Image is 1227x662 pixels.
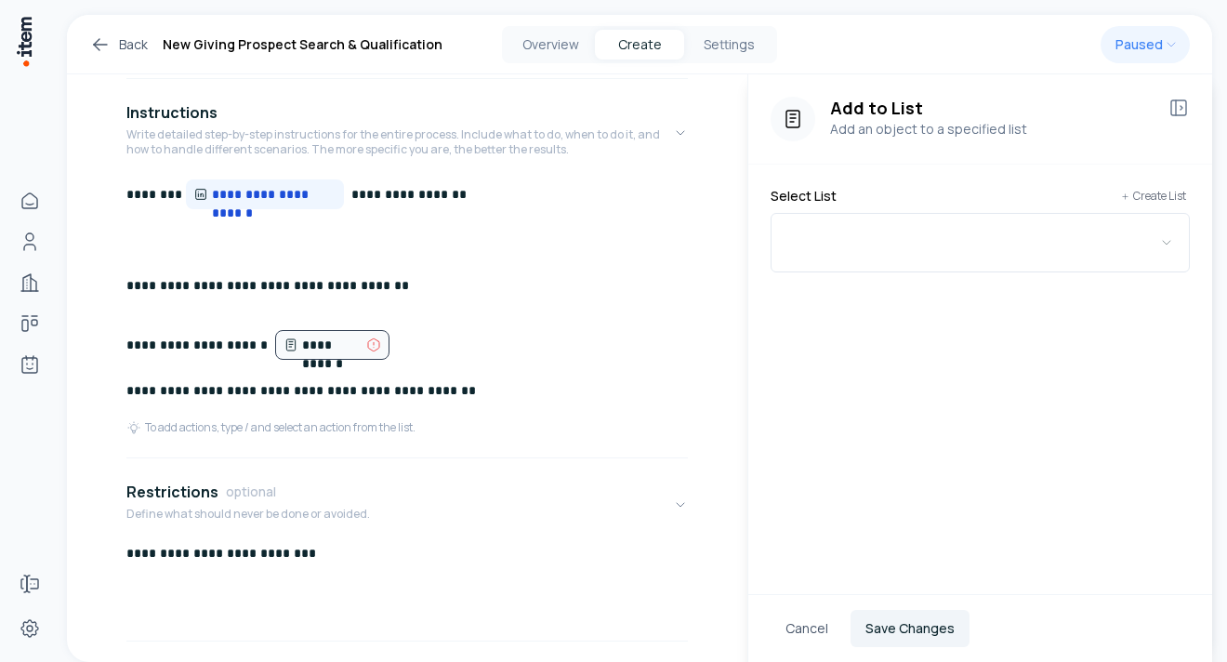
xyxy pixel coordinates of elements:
[830,119,1153,139] p: Add an object to a specified list
[126,507,370,522] p: Define what should never be done or avoided.
[11,305,48,342] a: Deals
[163,33,442,56] h1: New Giving Prospect Search & Qualification
[126,481,218,503] h4: Restrictions
[126,544,688,633] div: RestrictionsoptionalDefine what should never be done or avoided.
[11,264,48,301] a: Companies
[506,30,595,60] button: Overview
[771,610,843,647] button: Cancel
[126,466,688,544] button: RestrictionsoptionalDefine what should never be done or avoided.
[11,182,48,219] a: Home
[11,223,48,260] a: People
[771,190,837,203] label: Select List
[126,86,688,179] button: InstructionsWrite detailed step-by-step instructions for the entire process. Include what to do, ...
[126,179,688,450] div: InstructionsWrite detailed step-by-step instructions for the entire process. Include what to do, ...
[595,30,684,60] button: Create
[830,97,1153,119] h3: Add to List
[126,420,416,435] div: To add actions, type / and select an action from the list.
[1117,187,1190,205] button: Create List
[126,127,673,157] p: Write detailed step-by-step instructions for the entire process. Include what to do, when to do i...
[15,15,33,68] img: Item Brain Logo
[1133,191,1186,202] p: Create List
[89,33,148,56] a: Back
[11,346,48,383] a: Agents
[11,610,48,647] a: Settings
[851,610,970,647] button: Save Changes
[226,483,276,501] span: optional
[126,101,218,124] h4: Instructions
[11,565,48,602] a: Forms
[684,30,773,60] button: Settings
